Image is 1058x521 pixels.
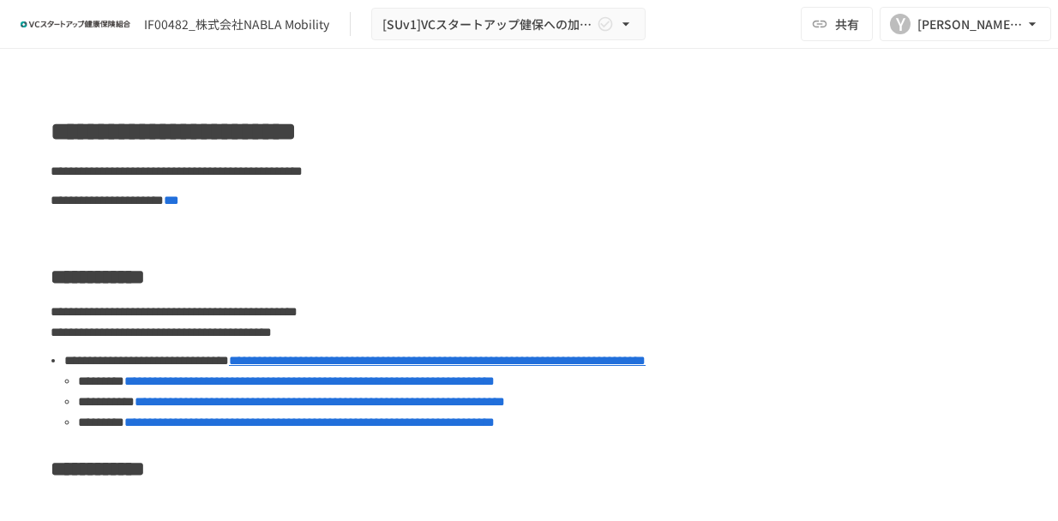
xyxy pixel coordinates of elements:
[880,7,1051,41] button: Y[PERSON_NAME][EMAIL_ADDRESS][DOMAIN_NAME]
[890,14,911,34] div: Y
[21,10,130,38] img: ZDfHsVrhrXUoWEWGWYf8C4Fv4dEjYTEDCNvmL73B7ox
[917,14,1024,35] div: [PERSON_NAME][EMAIL_ADDRESS][DOMAIN_NAME]
[835,15,859,33] span: 共有
[801,7,873,41] button: 共有
[144,15,329,33] div: IF00482_株式会社NABLA Mobility
[371,8,646,41] button: [SUv1]VCスタートアップ健保への加入申請手続き
[382,14,593,35] span: [SUv1]VCスタートアップ健保への加入申請手続き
